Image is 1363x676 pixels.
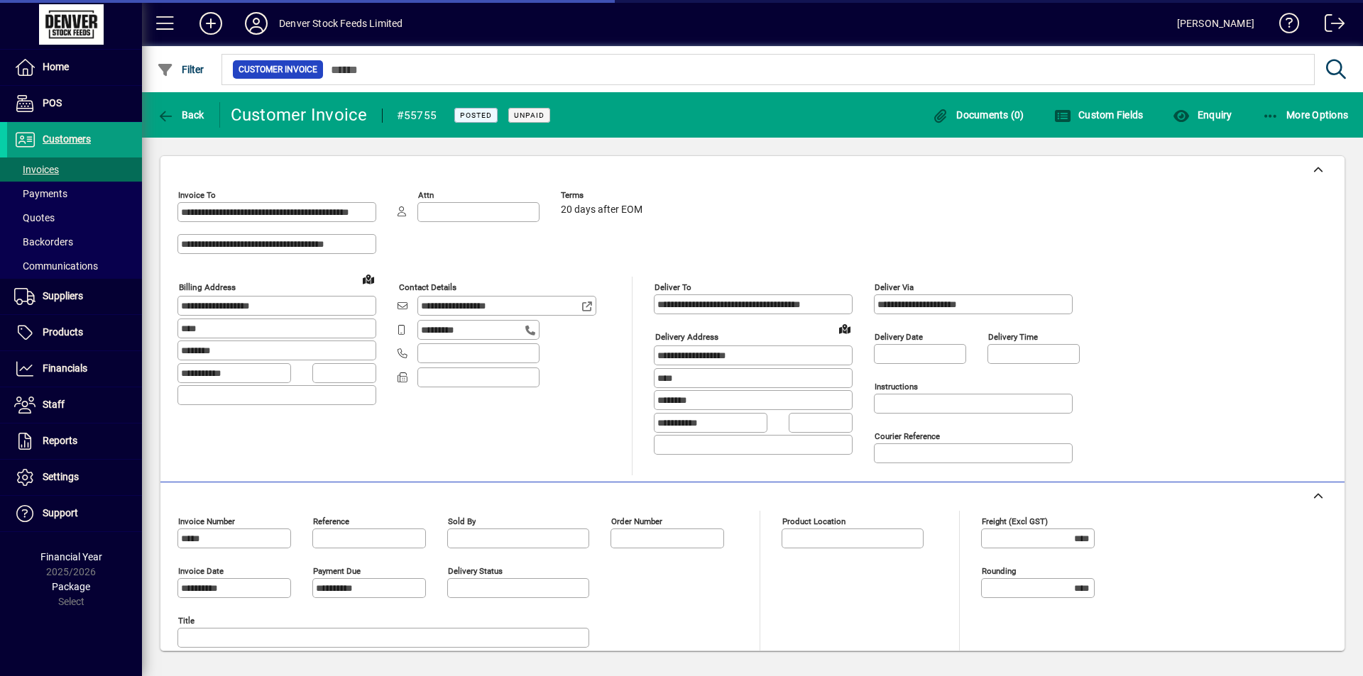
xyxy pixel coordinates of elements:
span: Package [52,581,90,592]
a: Suppliers [7,279,142,314]
mat-label: Instructions [875,382,918,392]
mat-label: Delivery status [448,566,503,576]
mat-label: Deliver To [655,282,691,292]
a: Settings [7,460,142,495]
span: Home [43,61,69,72]
a: Invoices [7,157,142,182]
div: #55755 [397,104,437,127]
button: Filter [153,57,208,82]
span: Back [157,109,204,121]
button: Back [153,102,208,128]
mat-label: Courier Reference [875,431,940,441]
span: Staff [43,399,65,410]
span: Products [43,326,83,338]
mat-label: Deliver via [875,282,914,292]
mat-label: Reference [313,516,349,526]
span: Terms [561,191,646,200]
span: Quotes [14,212,55,223]
a: POS [7,86,142,121]
mat-label: Invoice To [178,190,216,200]
span: Enquiry [1173,109,1232,121]
mat-label: Payment due [313,566,361,576]
span: More Options [1262,109,1349,121]
mat-label: Delivery time [988,332,1038,342]
span: Support [43,507,78,519]
button: Profile [234,11,279,36]
span: Settings [43,471,79,482]
button: Custom Fields [1051,102,1147,128]
span: Reports [43,435,77,446]
span: Invoices [14,164,59,175]
app-page-header-button: Back [142,102,220,128]
div: Customer Invoice [231,104,368,126]
a: Payments [7,182,142,206]
a: Staff [7,387,142,423]
a: Financials [7,351,142,387]
a: View on map [833,317,856,340]
a: Support [7,496,142,531]
a: Products [7,315,142,350]
span: Payments [14,188,67,199]
span: Backorders [14,236,73,248]
mat-label: Product location [782,516,845,526]
mat-label: Order number [611,516,662,526]
button: Add [188,11,234,36]
a: Quotes [7,206,142,230]
span: Financials [43,362,87,374]
mat-label: Delivery date [875,332,923,342]
span: Financial Year [40,551,102,563]
span: Communications [14,260,98,272]
span: 20 days after EOM [561,204,642,216]
span: Custom Fields [1054,109,1144,121]
mat-label: Invoice date [178,566,224,576]
a: Reports [7,423,142,459]
span: Customer Invoice [239,62,317,77]
span: POS [43,97,62,109]
button: More Options [1259,102,1352,128]
button: Documents (0) [929,102,1028,128]
a: Backorders [7,230,142,254]
span: Posted [460,111,492,120]
span: Suppliers [43,290,83,301]
span: Unpaid [514,111,544,120]
mat-label: Rounding [982,566,1016,576]
a: Knowledge Base [1269,3,1300,49]
mat-label: Title [178,616,195,626]
span: Customers [43,133,91,145]
a: Communications [7,254,142,278]
mat-label: Sold by [448,516,476,526]
span: Documents (0) [932,109,1024,121]
span: Filter [157,64,204,75]
div: [PERSON_NAME] [1177,12,1254,35]
button: Enquiry [1169,102,1235,128]
a: Logout [1314,3,1345,49]
a: View on map [357,267,380,290]
a: Home [7,50,142,85]
mat-label: Freight (excl GST) [982,516,1048,526]
mat-label: Attn [418,190,434,200]
mat-label: Invoice number [178,516,235,526]
div: Denver Stock Feeds Limited [279,12,403,35]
